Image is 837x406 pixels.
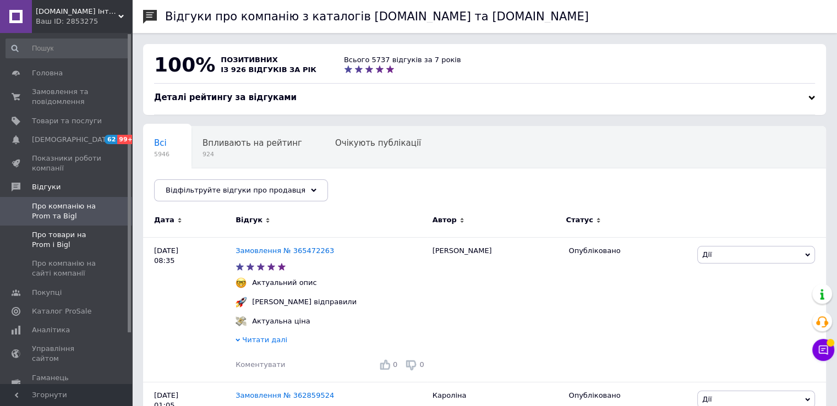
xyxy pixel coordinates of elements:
div: Коментувати [236,360,285,370]
span: Головна [32,68,63,78]
div: [PERSON_NAME] [427,237,564,382]
span: Відгук [236,215,262,225]
span: 0 [393,360,397,369]
span: Дії [702,250,712,259]
span: Дата [154,215,174,225]
a: Замовлення № 362859524 [236,391,334,399]
div: Опубліковані без коментаря [143,168,288,210]
span: Відгуки [32,182,61,192]
div: Читати далі [236,335,427,348]
div: Опубліковано [568,246,689,256]
span: із 926 відгуків за рік [221,65,316,74]
span: [DEMOGRAPHIC_DATA] [32,135,113,145]
div: Актуальний опис [249,278,320,288]
span: 99+ [117,135,135,144]
div: [DATE] 08:35 [143,237,236,382]
span: Впливають на рейтинг [203,138,302,148]
div: [PERSON_NAME] відправили [249,297,359,307]
button: Чат з покупцем [812,339,834,361]
img: :rocket: [236,297,247,308]
div: Деталі рейтингу за відгуками [154,92,815,103]
span: Статус [566,215,593,225]
input: Пошук [6,39,130,58]
span: Про компанію на сайті компанії [32,259,102,278]
span: Замовлення та повідомлення [32,87,102,107]
div: Ваш ID: 2853275 [36,17,132,26]
span: Всі [154,138,167,148]
span: 924 [203,150,302,158]
span: 100% [154,53,215,76]
div: Всього 5737 відгуків за 7 років [344,55,461,65]
span: Опубліковані без комен... [154,180,266,190]
span: Покупці [32,288,62,298]
span: Товари та послуги [32,116,102,126]
span: Коментувати [236,360,285,369]
div: Актуальна ціна [249,316,313,326]
span: Управління сайтом [32,344,102,364]
span: Гаманець компанії [32,373,102,393]
span: Аналітика [32,325,70,335]
span: Про компанію на Prom та Bigl [32,201,102,221]
span: Очікують публікації [335,138,421,148]
span: Читати далі [242,336,287,344]
span: Деталі рейтингу за відгуками [154,92,297,102]
span: Дії [702,395,712,403]
span: Відфільтруйте відгуки про продавця [166,186,305,194]
span: Каталог ProSale [32,306,91,316]
span: Автор [433,215,457,225]
img: :nerd_face: [236,277,247,288]
span: 62 [105,135,117,144]
span: 5946 [154,150,169,158]
a: Замовлення № 365472263 [236,246,334,255]
img: :money_with_wings: [236,316,247,327]
h1: Відгуки про компанію з каталогів [DOMAIN_NAME] та [DOMAIN_NAME] [165,10,589,23]
span: 0 [419,360,424,369]
div: Опубліковано [568,391,689,400]
span: Profblesk.com.ua Інтернет-магазин професійної косметики. "Безкоштовна доставка від 1199 грн" [36,7,118,17]
span: Показники роботи компанії [32,153,102,173]
span: позитивних [221,56,278,64]
span: Про товари на Prom і Bigl [32,230,102,250]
